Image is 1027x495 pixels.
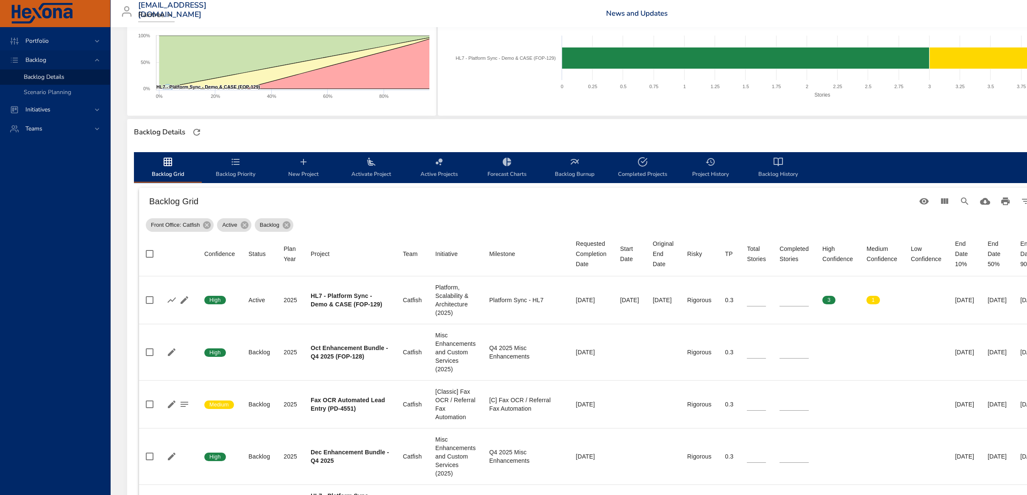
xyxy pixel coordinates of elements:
text: HL7 - Platform Sync - Demo & CASE (FOP-129) [456,56,556,61]
div: Status [248,249,266,259]
div: Misc Enhancements and Custom Services (2025) [435,435,476,478]
text: 20% [211,94,220,99]
div: Sort [248,249,266,259]
text: 3.75 [1017,84,1026,89]
text: 40% [267,94,276,99]
span: Completed Projects [614,157,671,179]
text: 3 [928,84,931,89]
span: Backlog Grid [139,157,197,179]
b: Fax OCR Automated Lead Entry (PD-4551) [311,397,385,412]
text: HL7 - Platform Sync - Demo & CASE (FOP-129) [156,84,260,89]
div: Sort [620,244,639,264]
div: [DATE] [955,400,974,409]
text: 3.25 [956,84,965,89]
div: TP [725,249,733,259]
div: 0.3 [725,452,734,461]
span: 0 [911,296,924,304]
div: Sort [779,244,809,264]
text: 2.25 [833,84,842,89]
div: Active [248,296,270,304]
div: Original End Date [653,239,674,269]
div: Medium Confidence [866,244,897,264]
h3: [EMAIL_ADDRESS][DOMAIN_NAME] [138,1,206,19]
div: Q4 2025 Misc Enhancements [489,344,562,361]
div: 2025 [284,296,297,304]
span: New Project [275,157,332,179]
div: Sort [653,239,674,269]
text: 2.5 [865,84,871,89]
button: Edit Project Details [178,294,191,306]
button: Show Burnup [165,294,178,306]
div: Q4 2025 Misc Enhancements [489,448,562,465]
div: Sort [435,249,458,259]
div: Sort [687,249,702,259]
span: Backlog [19,56,53,64]
span: Active Projects [410,157,468,179]
b: Oct Enhancement Bundle - Q4 2025 (FOP-128) [311,345,388,360]
div: 0.3 [725,296,734,304]
span: High Confidence [822,244,853,264]
div: Confidence [204,249,235,259]
button: Search [955,191,975,211]
div: 0.3 [725,400,734,409]
div: Catfish [403,400,422,409]
span: Backlog [255,221,284,229]
text: Stories [815,92,830,98]
div: [C] Fax OCR / Referral Fax Automation [489,396,562,413]
text: 0.5 [620,84,626,89]
div: Backlog Details [131,125,188,139]
button: Edit Project Details [165,346,178,359]
button: Download CSV [975,191,995,211]
div: [DATE] [955,296,974,304]
span: Active [217,221,242,229]
div: [DATE] [576,452,607,461]
text: 0% [156,94,163,99]
span: Initiative [435,249,476,259]
h6: Backlog Grid [149,195,914,208]
text: 100% [138,33,150,38]
div: Catfish [403,348,422,356]
span: High [204,296,226,304]
span: Backlog Burnup [546,157,604,179]
div: Backlog [248,400,270,409]
text: 50% [141,60,150,65]
text: 0.75 [649,84,658,89]
span: Backlog Details [24,73,64,81]
div: Front Office: Catfish [146,218,214,232]
button: Edit Project Details [165,450,178,463]
div: 2025 [284,452,297,461]
span: Project [311,249,389,259]
b: HL7 - Platform Sync - Demo & CASE (FOP-129) [311,292,382,308]
span: Status [248,249,270,259]
div: Sort [747,244,766,264]
div: Rigorous [687,348,711,356]
b: Dec Enhancement Bundle - Q4 2025 [311,449,389,464]
div: [DATE] [988,400,1007,409]
div: [DATE] [620,296,639,304]
text: 3.5 [988,84,994,89]
span: 1 [866,296,879,304]
div: End Date 50% [988,239,1007,269]
span: Medium [204,401,234,409]
text: 1.25 [711,84,720,89]
div: Backlog [248,452,270,461]
text: 2 [806,84,808,89]
div: Completed Stories [779,244,809,264]
div: Sort [204,249,235,259]
button: Refresh Page [190,126,203,139]
span: Forecast Charts [478,157,536,179]
div: Requested Completion Date [576,239,607,269]
div: Low Confidence [911,244,941,264]
div: Rigorous [687,400,711,409]
div: Sort [403,249,417,259]
span: TP [725,249,734,259]
div: Plan Year [284,244,297,264]
button: View Columns [934,191,955,211]
span: High [204,453,226,461]
div: Risky [687,249,702,259]
span: Start Date [620,244,639,264]
div: End Date 10% [955,239,974,269]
